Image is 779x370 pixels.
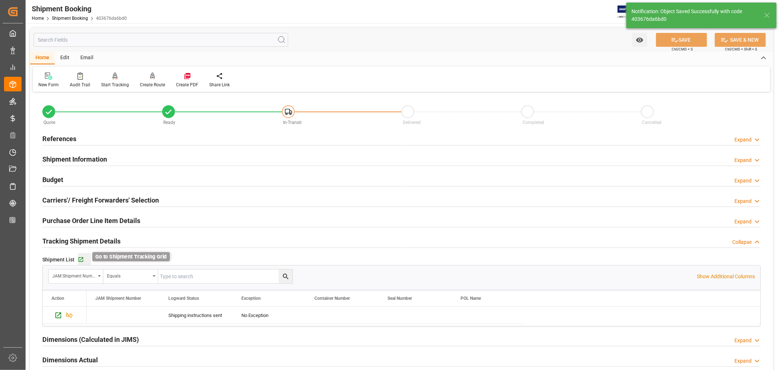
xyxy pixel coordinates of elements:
[241,307,297,324] div: No Exception
[49,269,103,283] button: open menu
[725,46,757,52] span: Ctrl/CMD + Shift + S
[734,357,752,365] div: Expand
[697,273,755,280] p: Show Additional Columns
[95,296,141,301] span: JAM Shipment Number
[672,46,693,52] span: Ctrl/CMD + S
[176,82,198,88] div: Create PDF
[163,120,175,125] span: Ready
[42,195,159,205] h2: Carriers'/ Freight Forwarders' Selection
[403,120,421,125] span: Delivered
[168,307,224,324] div: Shipping instructions sent
[55,52,75,64] div: Edit
[618,5,643,18] img: Exertis%20JAM%20-%20Email%20Logo.jpg_1722504956.jpg
[70,82,90,88] div: Audit Trail
[387,296,412,301] span: Seal Number
[734,337,752,344] div: Expand
[42,154,107,164] h2: Shipment Information
[523,120,544,125] span: Completed
[734,136,752,144] div: Expand
[42,175,63,185] h2: Budget
[461,296,481,301] span: POL Name
[44,120,56,125] span: Quote
[78,253,91,266] button: Go to Shipment Tracking Grid
[734,156,752,164] div: Expand
[52,16,88,21] a: Shipment Booking
[715,33,766,47] button: SAVE & NEW
[283,120,302,125] span: In-Transit
[42,134,76,144] h2: References
[632,33,647,47] button: open menu
[38,82,59,88] div: New Form
[279,269,293,283] button: search button
[42,216,140,226] h2: Purchase Order Line Item Details
[734,177,752,185] div: Expand
[42,335,139,344] h2: Dimensions (Calculated in JIMS)
[209,82,230,88] div: Share Link
[42,355,98,365] h2: Dimensions Actual
[51,296,64,301] div: Action
[101,82,129,88] div: Start Tracking
[734,218,752,226] div: Expand
[140,82,165,88] div: Create Route
[32,3,127,14] div: Shipment Booking
[30,52,55,64] div: Home
[107,271,150,279] div: Equals
[42,236,121,246] h2: Tracking Shipment Details
[32,16,44,21] a: Home
[241,296,261,301] span: Exception
[87,307,525,324] div: Press SPACE to select this row.
[92,252,170,261] div: Go to Shipment Tracking Grid
[43,307,87,324] div: Press SPACE to select this row.
[314,296,350,301] span: Container Number
[642,120,662,125] span: Cancelled
[732,238,752,246] div: Collapse
[656,33,707,47] button: SAVE
[75,52,99,64] div: Email
[34,33,288,47] input: Search Fields
[734,197,752,205] div: Expand
[158,269,293,283] input: Type to search
[103,269,158,283] button: open menu
[52,271,95,279] div: JAM Shipment Number
[631,8,757,23] div: Notification: Object Saved Successfully with code 403676da6bd0
[42,256,75,264] span: Shipment List
[168,296,199,301] span: Logward Status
